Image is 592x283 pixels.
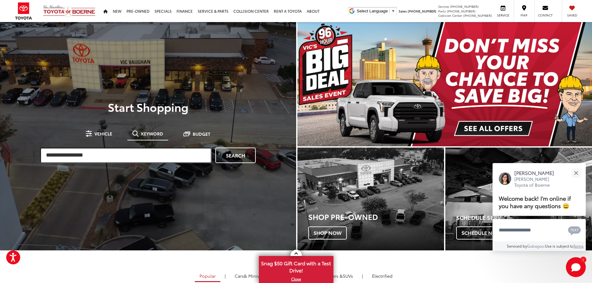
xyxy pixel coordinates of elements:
a: Search [215,148,256,163]
button: Toggle Chat Window [566,257,586,277]
a: Terms [573,243,584,249]
span: [PHONE_NUMBER] [447,9,475,13]
span: Vehicle [94,131,112,136]
span: 1 [582,258,584,261]
button: Chat with SMS [566,223,583,237]
span: Contact [538,13,553,17]
h4: Schedule Service [456,215,592,221]
span: ▼ [391,9,395,13]
a: Cars [230,271,269,281]
span: Sales [399,9,407,13]
span: Parts [438,9,446,13]
li: | [360,273,365,279]
button: Close [569,166,583,180]
a: Shop Pre-Owned Shop Now [297,148,444,250]
span: [PHONE_NUMBER] [408,9,436,13]
a: Gubagoo. [527,243,545,249]
span: & Minivan [244,273,265,279]
div: Toyota [297,148,444,250]
span: [PHONE_NUMBER] [450,4,479,9]
textarea: Type your message [493,219,586,241]
span: Select Language [357,9,388,13]
span: Snag $50 Gift Card with a Test Drive! [259,257,333,276]
span: Keyword [141,131,163,136]
span: Serviced by [507,243,527,249]
span: Saved [565,13,579,17]
span: [PHONE_NUMBER] [463,13,492,18]
h3: Shop Pre-Owned [308,212,444,221]
div: Toyota [445,148,592,250]
span: Schedule Now [456,226,507,240]
span: Service [438,4,449,9]
span: Collision Center [438,13,462,18]
a: Select Language​ [357,9,395,13]
a: Electrified [367,271,397,281]
a: Popular [195,271,220,282]
svg: Start Chat [566,257,586,277]
p: Start Shopping [26,101,270,113]
span: ​ [389,9,390,13]
span: Shop Now [308,226,347,240]
svg: Text [568,226,581,235]
span: Map [517,13,531,17]
span: Service [496,13,510,17]
a: Schedule Service Schedule Now [445,148,592,250]
div: Close[PERSON_NAME][PERSON_NAME] Toyota of BoerneWelcome back! I'm online if you have any question... [493,163,586,251]
p: [PERSON_NAME] [514,169,560,176]
img: Vic Vaughan Toyota of Boerne [43,5,96,17]
span: Budget [193,132,210,136]
span: Welcome back! I'm online if you have any questions 😀 [499,194,571,210]
span: Use is subject to [545,243,573,249]
a: SUVs [311,271,358,281]
li: | [223,273,227,279]
p: [PERSON_NAME] Toyota of Boerne [514,176,560,188]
